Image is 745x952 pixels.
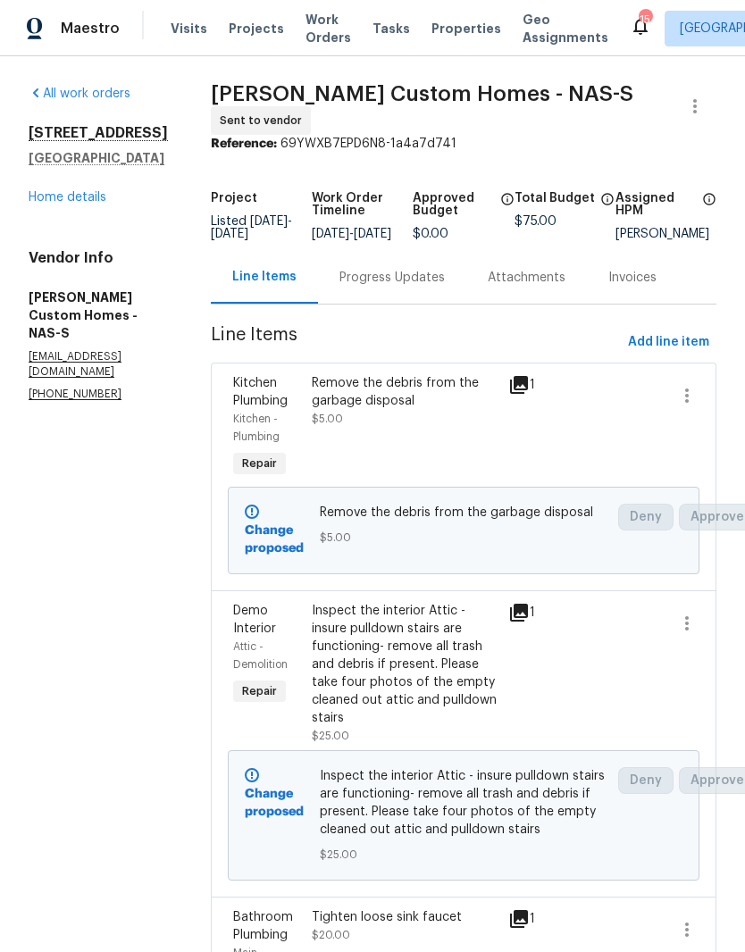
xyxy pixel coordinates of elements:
[628,331,709,354] span: Add line item
[515,192,595,205] h5: Total Budget
[29,191,106,204] a: Home details
[354,228,391,240] span: [DATE]
[211,228,248,240] span: [DATE]
[320,767,608,839] span: Inspect the interior Attic - insure pulldown stairs are functioning- remove all trash and debris ...
[250,215,288,228] span: [DATE]
[508,908,537,930] div: 1
[600,192,615,215] span: The total cost of line items that have been proposed by Opendoor. This sum includes line items th...
[211,215,292,240] span: -
[233,377,288,407] span: Kitchen Plumbing
[211,135,716,153] div: 69YWXB7EPD6N8-1a4a7d741
[702,192,716,228] span: The hpm assigned to this work order.
[306,11,351,46] span: Work Orders
[615,228,716,240] div: [PERSON_NAME]
[320,504,608,522] span: Remove the debris from the garbage disposal
[618,767,674,794] button: Deny
[431,20,501,38] span: Properties
[618,504,674,530] button: Deny
[232,268,297,286] div: Line Items
[233,605,276,635] span: Demo Interior
[29,288,168,342] h5: [PERSON_NAME] Custom Homes - NAS-S
[233,911,293,941] span: Bathroom Plumbing
[515,215,557,228] span: $75.00
[29,249,168,267] h4: Vendor Info
[312,731,349,741] span: $25.00
[312,602,498,727] div: Inspect the interior Attic - insure pulldown stairs are functioning- remove all trash and debris ...
[639,11,651,29] div: 15
[245,524,304,555] b: Change proposed
[488,269,565,287] div: Attachments
[220,112,309,129] span: Sent to vendor
[339,269,445,287] div: Progress Updates
[320,846,608,864] span: $25.00
[413,228,448,240] span: $0.00
[508,602,537,623] div: 1
[171,20,207,38] span: Visits
[508,374,537,396] div: 1
[312,413,343,424] span: $5.00
[211,83,633,104] span: [PERSON_NAME] Custom Homes - NAS-S
[320,529,608,547] span: $5.00
[61,20,120,38] span: Maestro
[312,228,391,240] span: -
[523,11,608,46] span: Geo Assignments
[312,374,498,410] div: Remove the debris from the garbage disposal
[211,138,277,150] b: Reference:
[312,908,498,926] div: Tighten loose sink faucet
[29,88,130,100] a: All work orders
[235,682,284,700] span: Repair
[312,228,349,240] span: [DATE]
[245,788,304,818] b: Change proposed
[413,192,494,217] h5: Approved Budget
[500,192,515,228] span: The total cost of line items that have been approved by both Opendoor and the Trade Partner. This...
[235,455,284,472] span: Repair
[372,22,410,35] span: Tasks
[233,641,288,670] span: Attic - Demolition
[233,413,280,442] span: Kitchen - Plumbing
[608,269,657,287] div: Invoices
[615,192,697,217] h5: Assigned HPM
[312,192,413,217] h5: Work Order Timeline
[211,215,292,240] span: Listed
[211,326,621,359] span: Line Items
[621,326,716,359] button: Add line item
[229,20,284,38] span: Projects
[211,192,257,205] h5: Project
[312,930,350,940] span: $20.00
